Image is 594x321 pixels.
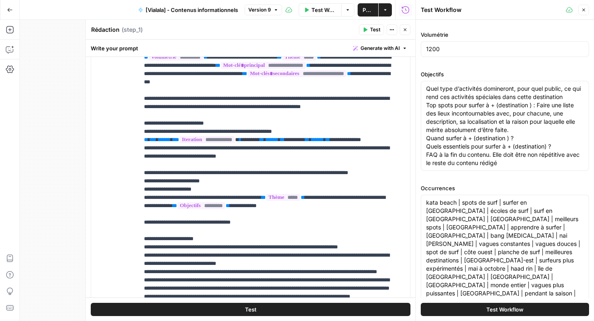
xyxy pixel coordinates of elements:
span: Test [370,26,380,33]
span: ( step_1 ) [122,26,143,34]
button: Version 9 [245,5,282,15]
label: Objectifs [421,70,589,78]
label: Volumétrie [421,31,589,39]
span: [Vialala] - Contenus informationnels [146,6,238,14]
span: Generate with AI [361,45,400,52]
button: [Vialala] - Contenus informationnels [133,3,243,17]
label: Occurrences [421,184,589,192]
button: Test Workflow [421,303,589,316]
button: Generate with AI [350,43,410,54]
span: Test Workflow [486,305,523,314]
button: Publish [358,3,378,17]
span: Version 9 [248,6,271,14]
button: Test [91,303,410,316]
span: Publish [363,6,373,14]
div: Write your prompt [86,40,415,57]
span: Test [245,305,257,314]
textarea: Rédaction [91,26,120,34]
button: Test Workflow [299,3,341,17]
textarea: Quel type d’activités domineront, pour quel public, ce qui rend ces activités spéciales dans cett... [426,85,584,167]
button: Test [359,24,384,35]
span: Test Workflow [311,6,336,14]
